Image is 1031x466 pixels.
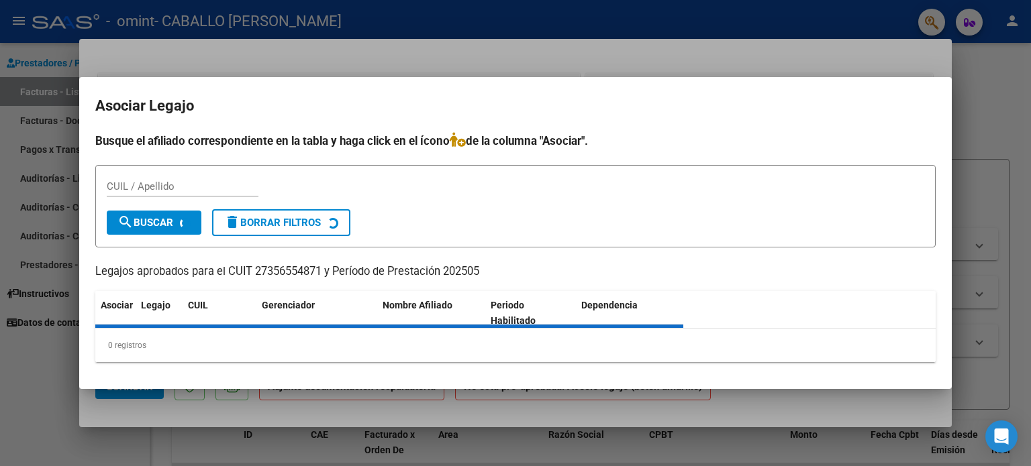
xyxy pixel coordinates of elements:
[107,211,201,235] button: Buscar
[485,291,576,335] datatable-header-cell: Periodo Habilitado
[188,300,208,310] span: CUIL
[576,291,684,335] datatable-header-cell: Dependencia
[224,214,240,230] mat-icon: delete
[491,300,536,326] span: Periodo Habilitado
[377,291,485,335] datatable-header-cell: Nombre Afiliado
[141,300,170,310] span: Legajo
[95,291,136,335] datatable-header-cell: Asociar
[256,291,377,335] datatable-header-cell: Gerenciador
[581,300,638,310] span: Dependencia
[183,291,256,335] datatable-header-cell: CUIL
[95,329,936,362] div: 0 registros
[95,264,936,280] p: Legajos aprobados para el CUIT 27356554871 y Período de Prestación 202505
[212,209,350,236] button: Borrar Filtros
[95,93,936,119] h2: Asociar Legajo
[985,420,1018,453] div: Open Intercom Messenger
[117,217,173,229] span: Buscar
[136,291,183,335] datatable-header-cell: Legajo
[262,300,315,310] span: Gerenciador
[95,132,936,150] h4: Busque el afiliado correspondiente en la tabla y haga click en el ícono de la columna "Asociar".
[224,217,321,229] span: Borrar Filtros
[117,214,134,230] mat-icon: search
[383,300,452,310] span: Nombre Afiliado
[101,300,133,310] span: Asociar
